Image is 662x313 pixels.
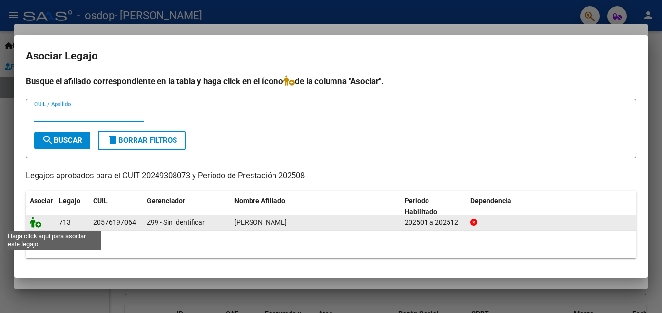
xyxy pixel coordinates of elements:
[26,75,636,88] h4: Busque el afiliado correspondiente en la tabla y haga click en el ícono de la columna "Asociar".
[98,131,186,150] button: Borrar Filtros
[143,191,231,223] datatable-header-cell: Gerenciador
[26,47,636,65] h2: Asociar Legajo
[89,191,143,223] datatable-header-cell: CUIL
[93,197,108,205] span: CUIL
[147,218,205,226] span: Z99 - Sin Identificar
[405,217,463,228] div: 202501 a 202512
[34,132,90,149] button: Buscar
[231,191,401,223] datatable-header-cell: Nombre Afiliado
[59,197,80,205] span: Legajo
[234,197,285,205] span: Nombre Afiliado
[26,191,55,223] datatable-header-cell: Asociar
[42,134,54,146] mat-icon: search
[147,197,185,205] span: Gerenciador
[234,218,287,226] span: ACEVEDO DYLAN
[42,136,82,145] span: Buscar
[26,234,636,258] div: 1 registros
[405,197,437,216] span: Periodo Habilitado
[30,197,53,205] span: Asociar
[55,191,89,223] datatable-header-cell: Legajo
[467,191,637,223] datatable-header-cell: Dependencia
[26,170,636,182] p: Legajos aprobados para el CUIT 20249308073 y Período de Prestación 202508
[401,191,467,223] datatable-header-cell: Periodo Habilitado
[470,197,511,205] span: Dependencia
[107,134,118,146] mat-icon: delete
[107,136,177,145] span: Borrar Filtros
[59,218,71,226] span: 713
[93,217,136,228] div: 20576197064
